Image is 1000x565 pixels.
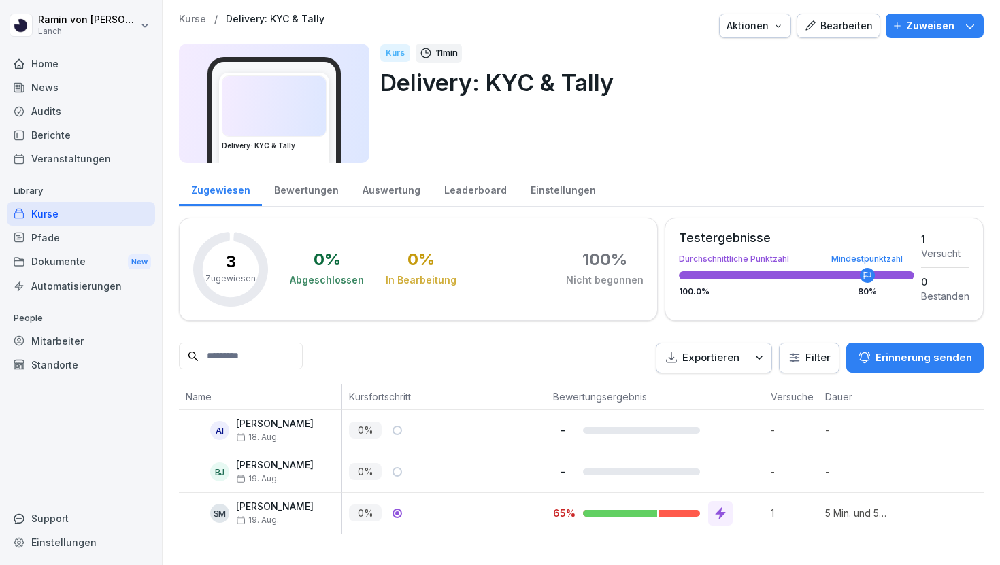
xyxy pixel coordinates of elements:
[921,246,969,260] div: Versucht
[921,232,969,246] div: 1
[7,147,155,171] a: Veranstaltungen
[7,180,155,202] p: Library
[349,463,382,480] p: 0 %
[349,390,539,404] p: Kursfortschritt
[38,27,137,36] p: Lanch
[407,252,435,268] div: 0 %
[7,250,155,275] a: DokumenteNew
[719,14,791,38] button: Aktionen
[797,14,880,38] button: Bearbeiten
[210,462,229,481] div: BJ
[210,504,229,523] div: SM
[7,507,155,530] div: Support
[553,465,572,478] p: -
[788,351,831,364] div: Filter
[7,226,155,250] a: Pfade
[7,99,155,123] a: Audits
[226,254,236,270] p: 3
[566,273,644,287] div: Nicht begonnen
[7,202,155,226] a: Kurse
[7,353,155,377] a: Standorte
[846,343,984,373] button: Erinnerung senden
[128,254,151,270] div: New
[553,390,757,404] p: Bewertungsergebnis
[582,252,627,268] div: 100 %
[553,424,572,436] p: -
[921,289,969,303] div: Bestanden
[7,250,155,275] div: Dokumente
[679,255,914,263] div: Durchschnittliche Punktzahl
[386,273,456,287] div: In Bearbeitung
[825,464,886,479] p: -
[349,504,382,521] p: 0 %
[236,418,314,430] p: [PERSON_NAME]
[858,288,877,296] div: 80 %
[436,46,458,60] p: 11 min
[226,14,324,25] a: Delivery: KYC & Tally
[921,275,969,289] div: 0
[290,273,364,287] div: Abgeschlossen
[349,422,382,439] p: 0 %
[236,432,279,442] span: 18. Aug.
[205,273,256,285] p: Zugewiesen
[825,390,880,404] p: Dauer
[262,171,350,206] a: Bewertungen
[186,390,335,404] p: Name
[682,350,739,366] p: Exportieren
[179,171,262,206] a: Zugewiesen
[771,390,812,404] p: Versuche
[825,423,886,437] p: -
[771,423,818,437] p: -
[7,329,155,353] a: Mitarbeiter
[656,343,772,373] button: Exportieren
[771,464,818,479] p: -
[679,232,914,244] div: Testergebnisse
[727,18,784,33] div: Aktionen
[314,252,341,268] div: 0 %
[380,44,410,62] div: Kurs
[7,530,155,554] a: Einstellungen
[771,506,818,520] p: 1
[222,141,327,151] h3: Delivery: KYC & Tally
[7,307,155,329] p: People
[350,171,432,206] a: Auswertung
[825,506,886,520] p: 5 Min. und 56 Sek.
[518,171,607,206] div: Einstellungen
[432,171,518,206] a: Leaderboard
[7,123,155,147] a: Berichte
[236,501,314,513] p: [PERSON_NAME]
[179,14,206,25] a: Kurse
[236,460,314,471] p: [PERSON_NAME]
[7,274,155,298] a: Automatisierungen
[236,474,279,483] span: 19. Aug.
[236,515,279,525] span: 19. Aug.
[876,350,972,365] p: Erinnerung senden
[553,507,572,519] p: 65%
[7,75,155,99] a: News
[906,18,954,33] p: Zuweisen
[886,14,984,38] button: Zuweisen
[804,18,873,33] div: Bearbeiten
[214,14,218,25] p: /
[679,288,914,296] div: 100.0 %
[7,52,155,75] a: Home
[380,65,973,100] p: Delivery: KYC & Tally
[210,421,229,440] div: AI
